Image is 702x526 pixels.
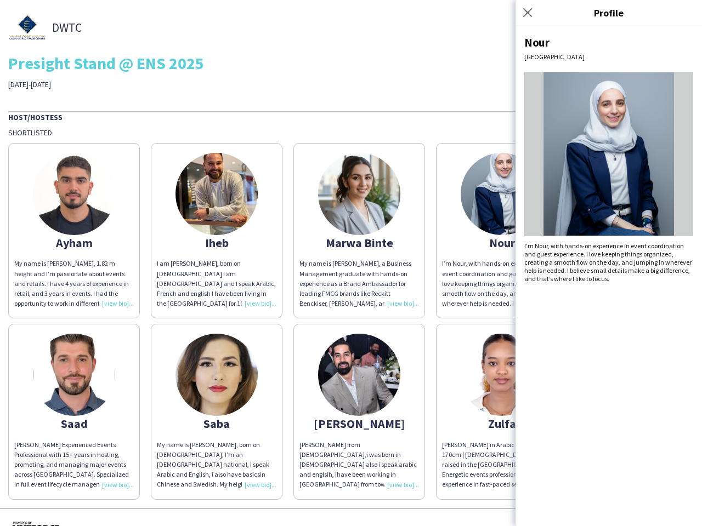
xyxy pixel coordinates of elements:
[299,238,419,248] div: Marwa Binte
[318,153,400,235] img: thumb-68ddb681e430d.jpg
[157,259,276,308] div: I am [PERSON_NAME], born on [DEMOGRAPHIC_DATA] I am [DEMOGRAPHIC_DATA] and I speak Arabic, French...
[52,22,82,32] span: DWTC
[442,440,562,490] div: [PERSON_NAME] in Arabic and English | 170cm | [DEMOGRAPHIC_DATA], born and raised in the [GEOGRAP...
[442,419,562,428] div: Zulfa
[442,259,562,308] div: I’m Nour, with hands-on experience in event coordination and guest experience. I love keeping thi...
[14,259,134,308] div: My name is [PERSON_NAME], 1.82 m height and I’m passionate about events and retails. I have 4 yea...
[157,440,276,490] div: My name is [PERSON_NAME], born on [DEMOGRAPHIC_DATA], I'm an [DEMOGRAPHIC_DATA] national, I speak...
[157,238,276,248] div: Iheb
[175,334,258,416] img: thumb-65a16e383d171.jpeg
[299,440,419,490] div: [PERSON_NAME] from [DEMOGRAPHIC_DATA],i was born in [DEMOGRAPHIC_DATA] also i speak arabic and en...
[8,55,694,71] div: Presight Stand @ ENS 2025
[33,153,115,235] img: thumb-668fbfdd36e0c.jpeg
[516,5,702,20] h3: Profile
[524,53,693,61] div: [GEOGRAPHIC_DATA]
[318,334,400,416] img: thumb-65954510e3ca3.jpeg
[8,128,694,138] div: Shortlisted
[33,334,115,416] img: thumb-644e2707d5da1.jpeg
[14,238,134,248] div: Ayham
[524,242,693,283] div: I’m Nour, with hands-on experience in event coordination and guest experience. I love keeping thi...
[175,153,258,235] img: thumb-66fa5dee0a23a.jpg
[14,440,134,490] div: [PERSON_NAME] Experienced Events Professional with 15+ years in hosting, promoting, and managing ...
[524,35,693,50] div: Nour
[8,111,694,122] div: Host/Hostess
[8,8,47,47] img: thumb-18d8b39e-a575-41f7-93fe-75c185421611.png
[461,153,543,235] img: thumb-e4b89760-b8cd-46b2-b773-2885b990931a.jpg
[299,419,419,428] div: [PERSON_NAME]
[442,238,562,248] div: Nour
[461,334,543,416] img: thumb-68d3d6303a875.jpg
[524,72,693,236] img: Crew avatar or photo
[157,419,276,428] div: Saba
[14,419,134,428] div: Saad
[8,79,248,89] div: [DATE]-[DATE]
[299,259,419,308] div: My name is [PERSON_NAME], a Business Management graduate with hands-on experience as a Brand Amba...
